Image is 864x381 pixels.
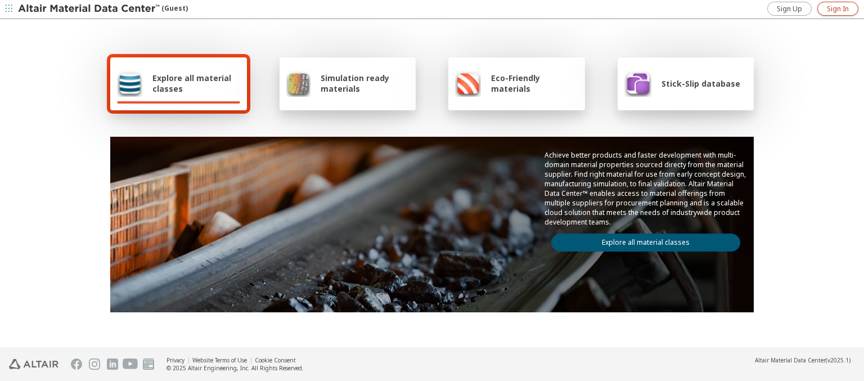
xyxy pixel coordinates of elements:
span: Sign Up [777,5,802,14]
a: Cookie Consent [255,356,296,364]
div: © 2025 Altair Engineering, Inc. All Rights Reserved. [166,364,304,372]
img: Altair Engineering [9,359,58,369]
div: (Guest) [18,3,188,15]
p: Achieve better products and faster development with multi-domain material properties sourced dire... [544,150,747,227]
div: (v2025.1) [755,356,850,364]
span: Explore all material classes [152,73,240,94]
img: Stick-Slip database [624,70,651,97]
img: Explore all material classes [117,70,142,97]
a: Sign In [817,2,858,16]
img: Simulation ready materials [286,70,310,97]
span: Altair Material Data Center [755,356,826,364]
span: Simulation ready materials [321,73,409,94]
a: Sign Up [767,2,812,16]
a: Website Terms of Use [192,356,247,364]
img: Altair Material Data Center [18,3,161,15]
span: Stick-Slip database [661,78,740,89]
a: Privacy [166,356,184,364]
span: Eco-Friendly materials [491,73,578,94]
a: Explore all material classes [551,234,740,252]
span: Sign In [827,5,849,14]
img: Eco-Friendly materials [455,70,481,97]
